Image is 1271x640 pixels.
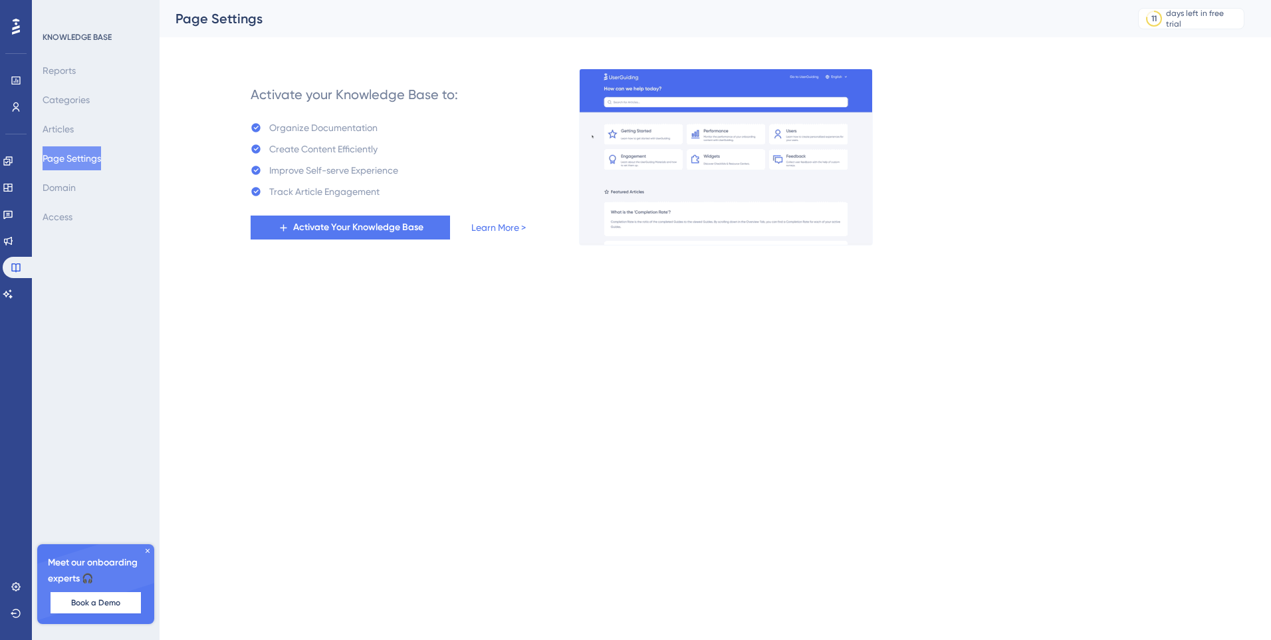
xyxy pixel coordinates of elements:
button: Articles [43,117,74,141]
div: days left in free trial [1166,8,1240,29]
div: Track Article Engagement [269,184,380,200]
button: Domain [43,176,76,200]
img: a27db7f7ef9877a438c7956077c236be.gif [579,69,873,245]
button: Reports [43,59,76,82]
div: KNOWLEDGE BASE [43,32,112,43]
div: Improve Self-serve Experience [269,162,398,178]
div: Page Settings [175,9,1105,28]
button: Page Settings [43,146,101,170]
button: Access [43,205,72,229]
button: Book a Demo [51,592,141,613]
div: Organize Documentation [269,120,378,136]
span: Meet our onboarding experts 🎧 [48,555,144,587]
div: 11 [1151,13,1157,24]
div: Create Content Efficiently [269,141,378,157]
a: Learn More > [471,220,526,236]
span: Activate Your Knowledge Base [293,220,423,236]
div: Activate your Knowledge Base to: [251,85,458,104]
span: Book a Demo [71,597,120,608]
button: Categories [43,88,90,112]
button: Activate Your Knowledge Base [251,216,450,240]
